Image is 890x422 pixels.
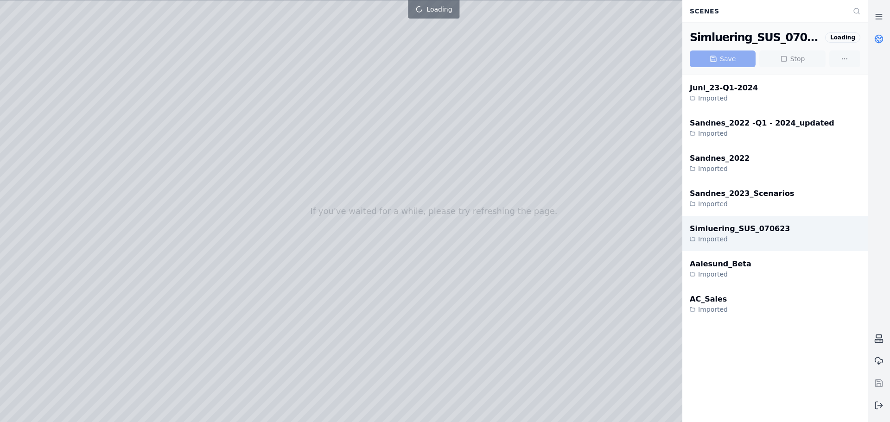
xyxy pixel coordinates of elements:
[690,199,794,208] div: Imported
[690,305,728,314] div: Imported
[684,2,847,20] div: Scenes
[690,164,750,173] div: Imported
[825,32,860,43] div: Loading
[690,153,750,164] div: Sandnes_2022
[690,294,728,305] div: AC_Sales
[690,118,834,129] div: Sandnes_2022 -Q1 - 2024_updated
[690,223,790,234] div: Simluering_SUS_070623
[690,234,790,244] div: Imported
[690,94,758,103] div: Imported
[690,82,758,94] div: Juni_23-Q1-2024
[690,258,751,270] div: Aalesund_Beta
[426,5,452,14] span: Loading
[690,30,821,45] div: Simluering_SUS_070623
[690,270,751,279] div: Imported
[690,188,794,199] div: Sandnes_2023_Scenarios
[690,129,834,138] div: Imported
